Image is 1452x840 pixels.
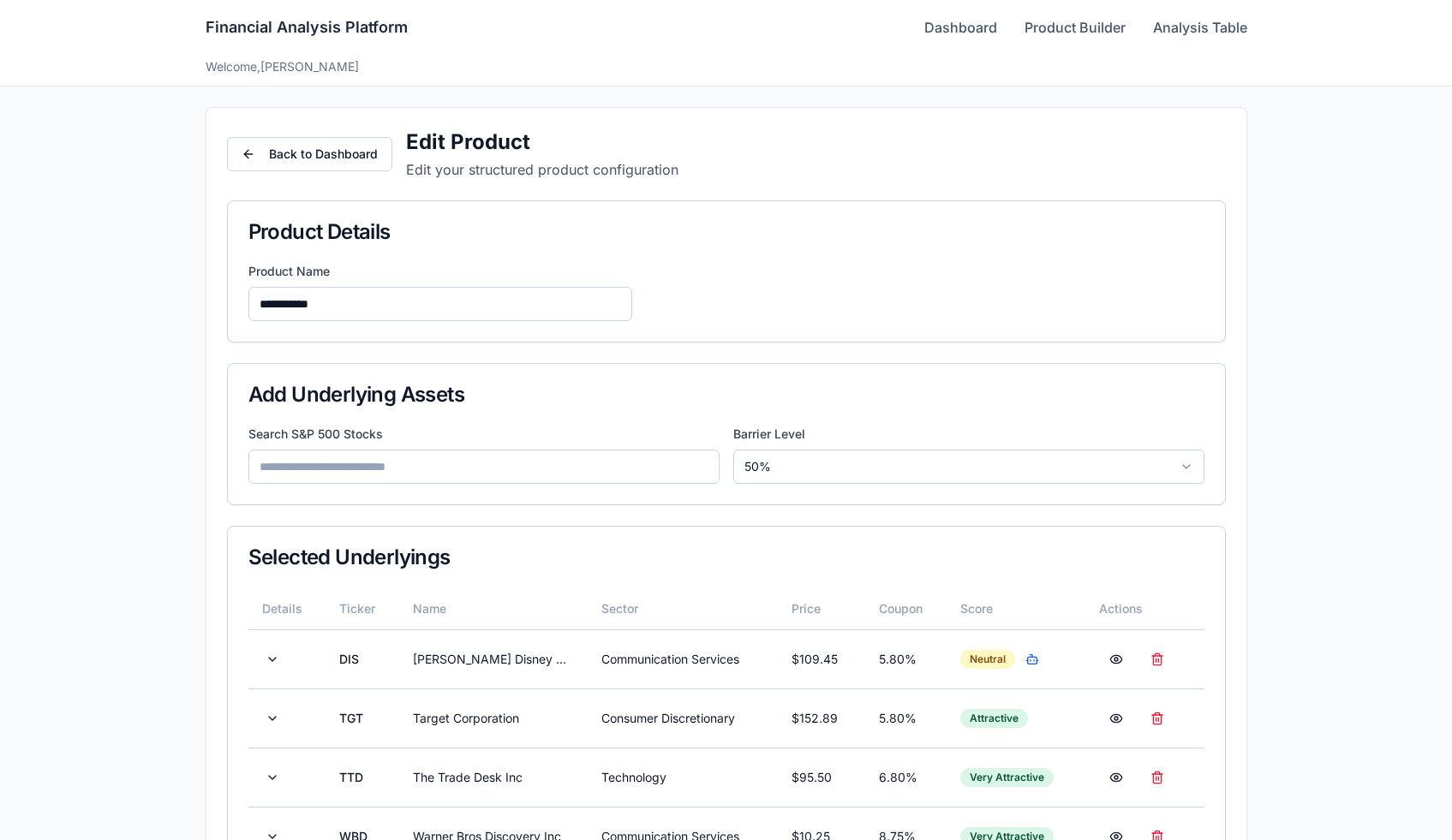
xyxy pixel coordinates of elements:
td: DIS [326,629,398,688]
td: TGT [326,688,398,748]
label: Barrier Level [733,426,1204,443]
th: Price [778,588,864,629]
a: Dashboard [924,17,997,38]
td: $ 152.89 [778,688,864,748]
div: Very Attractive [960,768,1054,787]
td: Technology [588,748,778,807]
a: Analysis Table [1153,17,1247,38]
a: Product Builder [1025,17,1126,38]
div: Product Details [248,222,1204,242]
h2: Edit Product [406,128,678,156]
td: 5.80% [865,688,947,748]
div: Attractive [960,709,1028,728]
td: $ 109.45 [778,629,864,688]
button: Back to Dashboard [227,137,392,171]
th: Actions [1085,588,1204,629]
div: Selected Underlyings [248,547,1204,568]
th: Coupon [865,588,947,629]
label: Search S&P 500 Stocks [248,426,720,443]
td: TTD [326,748,398,807]
td: Target Corporation [399,688,589,748]
td: 6.80% [865,748,947,807]
div: Welcome, [PERSON_NAME] [206,58,1247,75]
p: Edit your structured product configuration [406,159,678,180]
td: Consumer Discretionary [588,688,778,748]
div: Neutral [960,650,1015,669]
th: Name [399,588,589,629]
div: Add Underlying Assets [248,384,1204,405]
th: Details [248,588,326,629]
th: Sector [588,588,778,629]
h1: Financial Analysis Platform [206,15,408,39]
td: Communication Services [588,629,778,688]
td: The Trade Desk Inc [399,748,589,807]
td: $ 95.50 [778,748,864,807]
th: Score [947,588,1085,629]
td: 5.80% [865,629,947,688]
label: Product Name [248,263,1204,280]
td: [PERSON_NAME] Disney Company [399,629,589,688]
th: Ticker [326,588,398,629]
